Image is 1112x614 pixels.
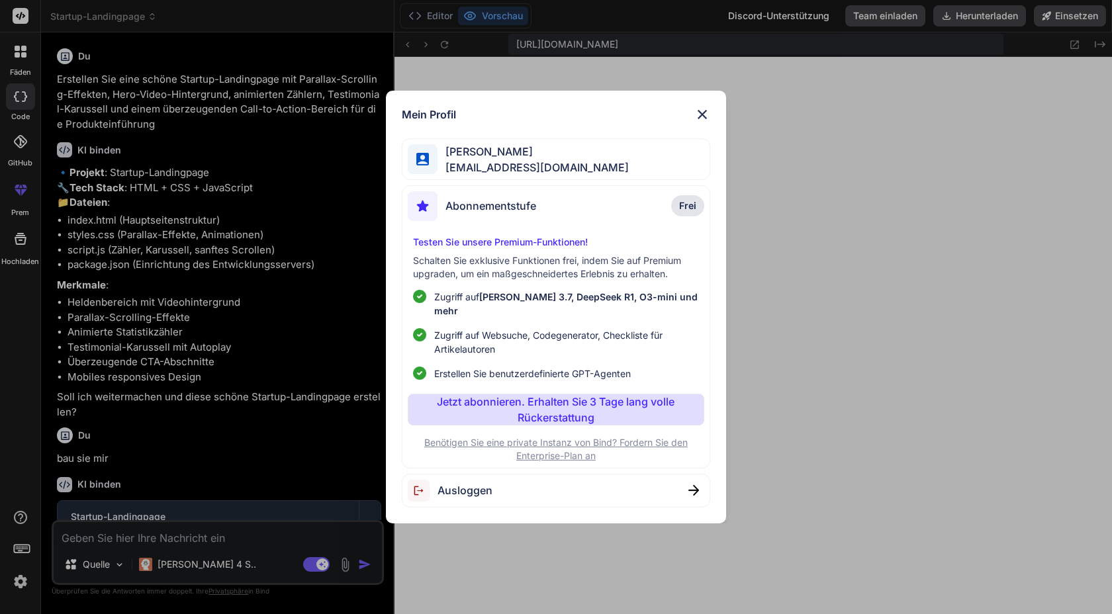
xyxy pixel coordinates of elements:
font: [PERSON_NAME] 3.7, DeepSeek R1, O3-mini und mehr [434,291,698,316]
font: [PERSON_NAME] [445,145,533,158]
img: Profil [416,153,429,165]
img: Checkliste [413,290,426,303]
font: Abonnementstufe [445,199,536,212]
img: Checkliste [413,367,426,380]
img: Abonnement [408,191,438,221]
img: schließen [688,485,699,496]
button: Jetzt abonnieren. Erhalten Sie 3 Tage lang volle Rückerstattung [408,394,704,425]
img: Checkliste [413,328,426,341]
img: ausloggen [408,480,438,502]
font: Ausloggen [438,484,492,497]
font: Benötigen Sie eine private Instanz von Bind? Fordern Sie den Enterprise-Plan an [424,437,688,461]
font: Erstellen Sie benutzerdefinierte GPT-Agenten [434,368,631,379]
font: Schalten Sie exklusive Funktionen frei, indem Sie auf Premium upgraden, um ein maßgeschneidertes ... [413,255,681,279]
font: Jetzt abonnieren. Erhalten Sie 3 Tage lang volle Rückerstattung [437,395,674,424]
img: schließen [694,107,710,122]
font: Mein Profil [402,108,456,121]
font: Zugriff auf [434,291,479,302]
font: Frei [679,200,696,211]
font: [EMAIL_ADDRESS][DOMAIN_NAME] [445,161,629,174]
font: Testen Sie unsere Premium-Funktionen! [413,236,588,247]
font: Zugriff auf Websuche, Codegenerator, Checkliste für Artikelautoren [434,329,663,355]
